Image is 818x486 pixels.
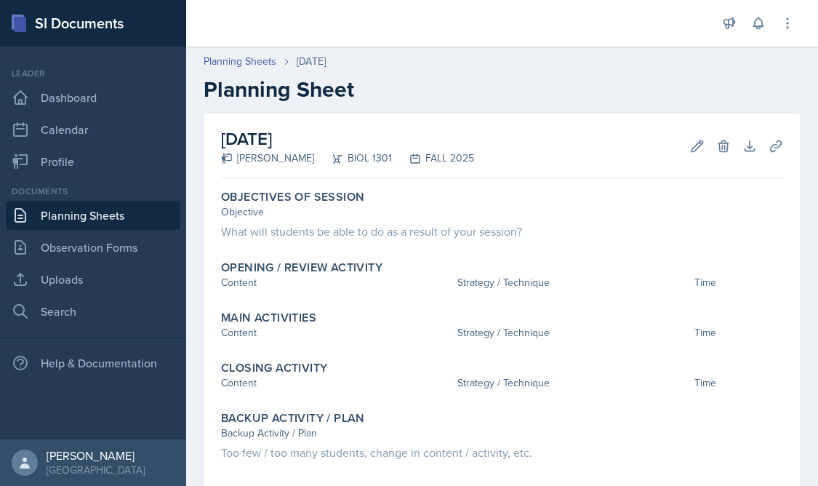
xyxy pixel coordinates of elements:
div: Help & Documentation [6,348,180,378]
div: BIOL 1301 [314,151,392,166]
div: Time [694,375,783,391]
div: Strategy / Technique [457,275,688,290]
div: Content [221,375,452,391]
div: Documents [6,185,180,198]
label: Backup Activity / Plan [221,411,365,426]
a: Dashboard [6,83,180,112]
label: Main Activities [221,311,316,325]
a: Planning Sheets [204,54,276,69]
label: Closing Activity [221,361,327,375]
a: Search [6,297,180,326]
a: Calendar [6,115,180,144]
div: FALL 2025 [392,151,474,166]
div: [PERSON_NAME] [47,448,145,463]
div: Time [694,325,783,340]
h2: Planning Sheet [204,76,801,103]
div: Strategy / Technique [457,325,688,340]
div: Backup Activity / Plan [221,426,783,441]
div: Time [694,275,783,290]
div: Strategy / Technique [457,375,688,391]
div: Content [221,275,452,290]
div: Objective [221,204,783,220]
a: Planning Sheets [6,201,180,230]
div: [DATE] [297,54,326,69]
div: Too few / too many students, change in content / activity, etc. [221,444,783,461]
div: [GEOGRAPHIC_DATA] [47,463,145,477]
div: Leader [6,67,180,80]
a: Observation Forms [6,233,180,262]
a: Profile [6,147,180,176]
a: Uploads [6,265,180,294]
div: Content [221,325,452,340]
div: [PERSON_NAME] [221,151,314,166]
label: Objectives of Session [221,190,364,204]
h2: [DATE] [221,126,474,152]
label: Opening / Review Activity [221,260,382,275]
div: What will students be able to do as a result of your session? [221,223,783,240]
